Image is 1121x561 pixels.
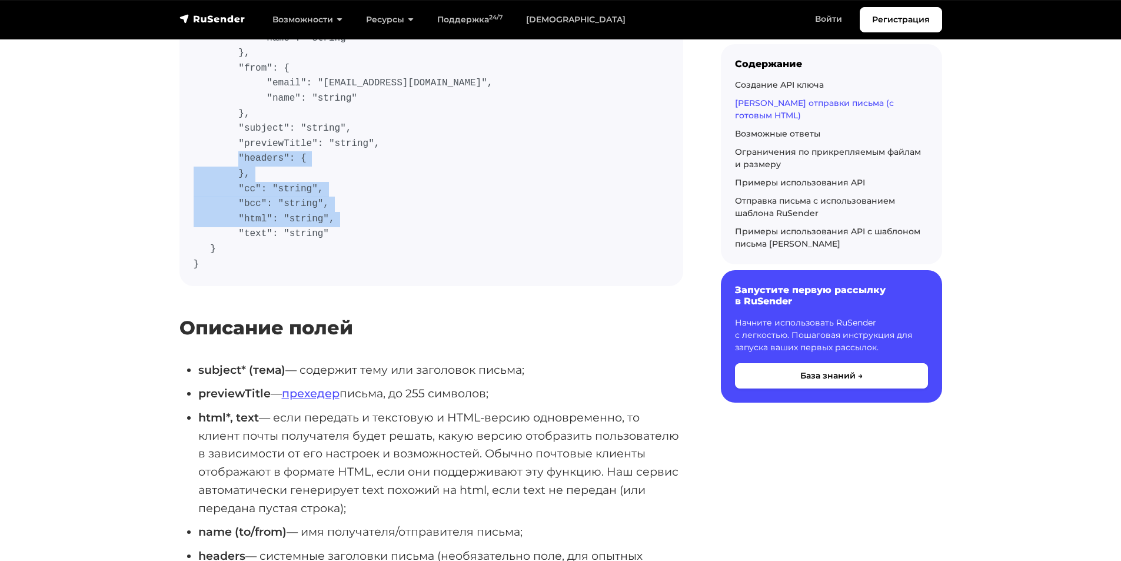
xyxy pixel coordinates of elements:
a: Запустите первую рассылку в RuSender Начните использовать RuSender с легкостью. Пошаговая инструк... [721,270,942,402]
a: Отправка письма с использованием шаблона RuSender [735,195,895,218]
a: Регистрация [860,7,942,32]
a: [DEMOGRAPHIC_DATA] [514,8,637,32]
p: Начните использовать RuSender с легкостью. Пошаговая инструкция для запуска ваших первых рассылок. [735,317,928,354]
li: — письма, до 255 символов; [198,384,683,403]
a: Создание API ключа [735,79,824,90]
a: Примеры использования API [735,177,865,188]
div: Содержание [735,58,928,69]
a: Поддержка24/7 [425,8,514,32]
h3: Описание полей [179,317,683,339]
strong: name (to/from) [198,525,287,539]
a: Войти [803,7,854,31]
li: — имя получателя/отправителя письма; [198,523,683,541]
a: Примеры использования API с шаблоном письма [PERSON_NAME] [735,226,920,249]
img: RuSender [179,13,245,25]
a: Ресурсы [354,8,425,32]
strong: html*, text [198,410,259,424]
a: Возможности [261,8,354,32]
strong: subject* (тема) [198,363,285,377]
a: прехедер [282,386,340,400]
li: — содержит тему или заголовок письма; [198,361,683,379]
a: [PERSON_NAME] отправки письма (с готовым HTML) [735,98,894,121]
li: — если передать и текстовую и HTML-версию одновременно, то клиент почты получателя будет решать, ... [198,409,683,517]
a: Ограничения по прикрепляемым файлам и размеру [735,147,921,170]
sup: 24/7 [489,14,503,21]
strong: previewTitle [198,386,271,400]
a: Возможные ответы [735,128,820,139]
button: База знаний → [735,363,928,389]
h6: Запустите первую рассылку в RuSender [735,284,928,307]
